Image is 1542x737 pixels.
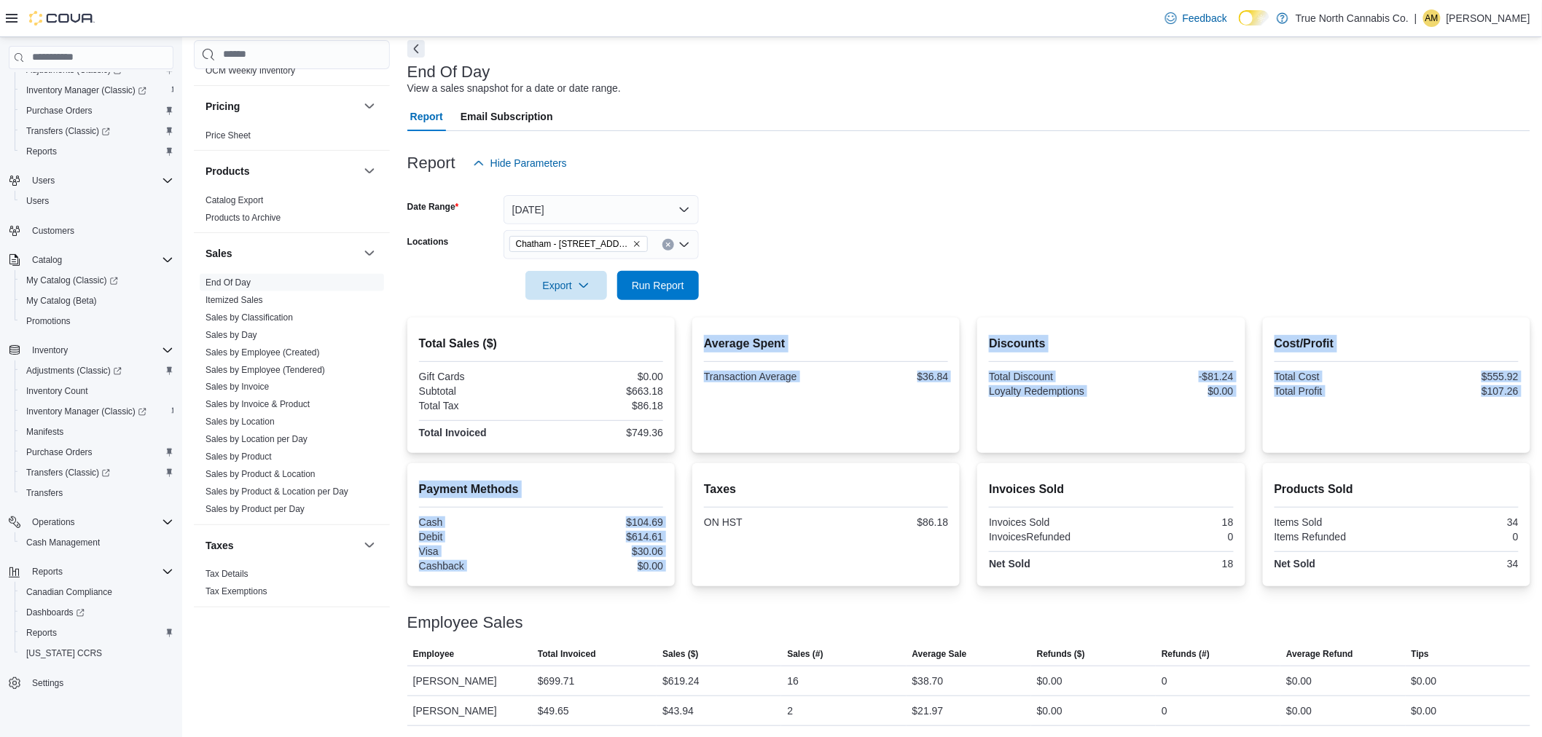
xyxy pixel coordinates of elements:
span: Users [26,172,173,189]
span: Sales by Product per Day [206,504,305,516]
div: $0.00 [1114,385,1234,397]
span: Catalog [26,251,173,269]
div: OCM [194,62,390,85]
a: Sales by Product [206,452,272,462]
p: [PERSON_NAME] [1447,9,1530,27]
span: Manifests [20,423,173,441]
div: $749.36 [544,427,663,438]
span: Operations [26,513,173,531]
a: Reports [20,143,63,160]
h3: End Of Day [407,63,490,81]
div: View a sales snapshot for a date or date range. [407,81,621,96]
div: Aaron McConnell [1423,9,1441,27]
span: Reports [26,627,57,639]
a: Settings [26,674,69,692]
button: Purchase Orders [15,100,179,121]
span: Employee [413,648,455,660]
a: Tax Exemptions [206,587,267,597]
span: Transfers (Classic) [26,125,110,137]
a: Sales by Invoice [206,382,269,393]
strong: Total Invoiced [419,427,487,438]
label: Date Range [407,201,459,213]
label: Locations [407,236,449,248]
a: Adjustments (Classic) [20,362,128,379]
button: Reports [3,561,179,582]
span: Reports [20,143,173,160]
a: Sales by Product per Day [206,505,305,515]
div: -$81.24 [1114,371,1234,382]
a: My Catalog (Beta) [20,292,103,310]
div: 0 [1399,531,1519,543]
div: Total Discount [989,371,1108,382]
span: Email Subscription [461,102,553,131]
div: 0 [1162,672,1167,690]
div: 16 [787,672,799,690]
a: Feedback [1159,4,1233,33]
button: Taxes [361,537,378,554]
span: Customers [26,221,173,240]
a: Sales by Location [206,417,275,427]
button: Open list of options [678,239,690,251]
div: $663.18 [544,385,663,397]
div: [PERSON_NAME] [407,696,532,725]
a: Sales by Location per Day [206,435,308,445]
span: Refunds ($) [1037,648,1085,660]
button: Export [525,271,607,300]
a: Price Sheet [206,130,251,141]
button: My Catalog (Beta) [15,291,179,311]
a: Sales by Employee (Created) [206,347,320,358]
span: Inventory Count [20,382,173,400]
h2: Total Sales ($) [419,335,663,352]
span: Adjustments (Classic) [20,362,173,379]
a: Inventory Manager (Classic) [20,403,152,420]
span: Inventory [26,342,173,359]
span: Operations [32,516,75,528]
a: Dashboards [15,602,179,623]
button: Pricing [206,99,358,114]
h2: Average Spent [704,335,948,352]
span: Dashboards [26,607,85,618]
div: $38.70 [912,672,944,690]
button: Purchase Orders [15,442,179,462]
span: Sales by Employee (Created) [206,347,320,358]
a: Canadian Compliance [20,583,118,601]
span: Sales by Location per Day [206,434,308,446]
button: Inventory [3,340,179,360]
span: Dashboards [20,604,173,621]
button: Manifests [15,422,179,442]
button: Transfers [15,483,179,503]
span: Chatham - 85 King St W [509,236,648,252]
h3: Employee Sales [407,614,523,631]
span: Manifests [26,426,63,438]
a: Sales by Day [206,330,257,340]
a: Dashboards [20,604,90,621]
a: Inventory Count [20,382,94,400]
div: $49.65 [538,702,569,720]
span: Report [410,102,443,131]
span: Transfers [20,484,173,502]
span: Customers [32,225,74,237]
span: Users [32,175,55,186]
div: Total Profit [1275,385,1394,397]
span: Reports [26,563,173,580]
p: | [1414,9,1417,27]
div: $0.00 [1412,672,1437,690]
a: Purchase Orders [20,102,98,119]
span: My Catalog (Beta) [26,295,97,307]
div: 0 [1114,531,1234,543]
a: Transfers (Classic) [15,462,179,483]
div: $107.26 [1399,385,1519,397]
span: Tax Exemptions [206,586,267,598]
span: AM [1425,9,1439,27]
span: Reports [32,566,63,578]
div: Visa [419,545,539,557]
button: Canadian Compliance [15,582,179,602]
span: Total Invoiced [538,648,596,660]
button: Reports [15,623,179,643]
button: [US_STATE] CCRS [15,643,179,663]
button: Operations [3,512,179,532]
button: Next [407,40,425,58]
span: Inventory Manager (Classic) [20,403,173,420]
